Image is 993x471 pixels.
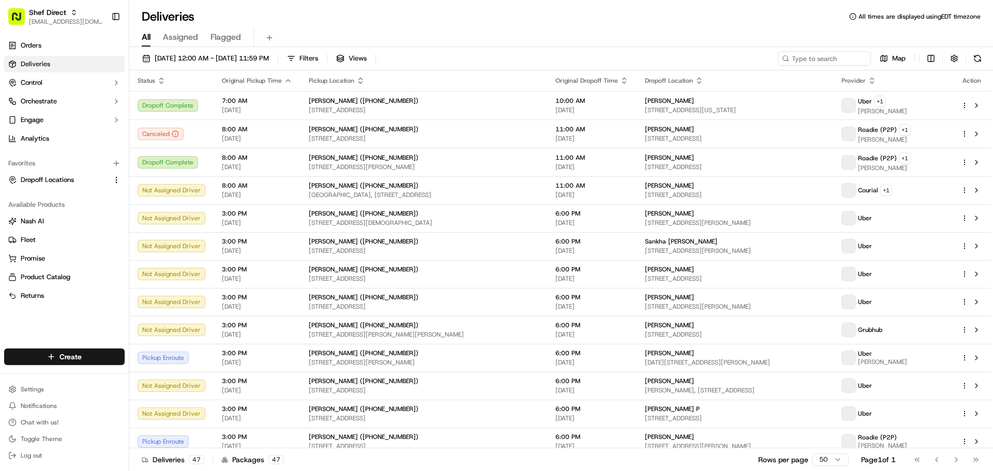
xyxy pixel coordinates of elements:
span: [PERSON_NAME] [645,377,694,385]
span: [STREET_ADDRESS][PERSON_NAME] [645,442,825,450]
span: [PERSON_NAME] [645,293,694,301]
p: Welcome 👋 [10,41,188,58]
span: [STREET_ADDRESS] [309,386,539,394]
span: [DATE] [222,386,292,394]
span: Uber [858,242,872,250]
button: Product Catalog [4,269,125,285]
span: [DATE] [555,358,628,367]
span: [PERSON_NAME] ([PHONE_NUMBER]) [309,293,418,301]
span: [STREET_ADDRESS][PERSON_NAME] [309,358,539,367]
div: Available Products [4,196,125,213]
span: Analytics [21,134,49,143]
span: Knowledge Base [21,203,79,214]
span: 11:00 AM [555,181,628,190]
span: Orders [21,41,41,50]
span: Uber [858,270,872,278]
span: [DATE][STREET_ADDRESS][PERSON_NAME] [645,358,825,367]
span: Control [21,78,42,87]
span: [STREET_ADDRESS] [309,106,539,114]
span: [DATE] [80,160,101,169]
span: [PERSON_NAME] ([PHONE_NUMBER]) [309,125,418,133]
span: [DATE] [555,302,628,311]
button: Shef Direct [29,7,66,18]
button: Shef Direct[EMAIL_ADDRESS][DOMAIN_NAME] [4,4,107,29]
button: Refresh [970,51,985,66]
span: Map [892,54,906,63]
button: Map [875,51,910,66]
span: [PERSON_NAME] P [645,405,700,413]
span: [DATE] [555,106,628,114]
div: Favorites [4,155,125,172]
span: [PERSON_NAME] [645,433,694,441]
span: Flagged [210,31,241,43]
span: [DATE] [222,442,292,450]
span: [PERSON_NAME] ([PHONE_NUMBER]) [309,181,418,190]
span: [STREET_ADDRESS][PERSON_NAME] [309,163,539,171]
span: [DATE] [555,219,628,227]
span: Roadie (P2P) [858,154,897,162]
span: [STREET_ADDRESS][US_STATE] [645,106,825,114]
span: [DATE] [222,275,292,283]
span: 8:00 AM [222,125,292,133]
span: [GEOGRAPHIC_DATA], [STREET_ADDRESS] [309,191,539,199]
span: 3:00 PM [222,405,292,413]
a: Promise [8,254,121,263]
button: Views [332,51,371,66]
div: 💻 [87,204,96,212]
span: [STREET_ADDRESS] [309,134,539,143]
button: Canceled [138,128,184,140]
span: Chat with us! [21,418,58,427]
span: [PERSON_NAME] [858,164,911,172]
span: [PERSON_NAME] [645,154,694,162]
div: Action [961,77,983,85]
button: +1 [899,124,911,135]
input: Type to search [778,51,871,66]
button: See all [160,132,188,145]
span: Sankha [PERSON_NAME] [645,237,717,246]
button: Orchestrate [4,93,125,110]
a: Deliveries [4,56,125,72]
span: 8:00 AM [222,154,292,162]
button: Control [4,74,125,91]
span: Nash AI [21,217,44,226]
span: 11:00 AM [555,125,628,133]
span: [DATE] [222,358,292,367]
span: [PERSON_NAME] ([PHONE_NUMBER]) [309,433,418,441]
span: [PERSON_NAME] ([PHONE_NUMBER]) [309,377,418,385]
span: [STREET_ADDRESS] [645,191,825,199]
span: [PERSON_NAME] [645,349,694,357]
span: 3:00 PM [222,265,292,274]
span: Status [138,77,155,85]
div: Page 1 of 1 [861,454,896,465]
span: [PERSON_NAME] ([PHONE_NUMBER]) [309,237,418,246]
span: 11:00 AM [555,154,628,162]
span: Pickup Location [309,77,354,85]
span: [PERSON_NAME] [858,135,911,144]
a: Product Catalog [8,272,121,282]
div: Packages [221,454,284,465]
span: 6:00 PM [555,293,628,301]
span: Grubhub [858,326,882,334]
span: Engage [21,115,43,125]
span: 6:00 PM [555,377,628,385]
span: • [74,160,78,169]
p: Rows per page [758,454,808,465]
span: Settings [21,385,44,393]
span: [DATE] [222,219,292,227]
button: +1 [874,96,886,107]
span: 6:00 PM [555,209,628,218]
button: +1 [899,153,911,164]
img: Shef Support [10,150,27,167]
span: [STREET_ADDRESS] [309,275,539,283]
span: [DATE] [555,386,628,394]
div: We're available if you need us! [47,109,142,117]
span: [PERSON_NAME], [STREET_ADDRESS] [645,386,825,394]
span: Uber [858,382,872,390]
span: [PERSON_NAME] [645,181,694,190]
span: Uber [858,214,872,222]
span: [STREET_ADDRESS][PERSON_NAME] [645,247,825,255]
a: Returns [8,291,121,300]
span: API Documentation [98,203,166,214]
button: Nash AI [4,213,125,230]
